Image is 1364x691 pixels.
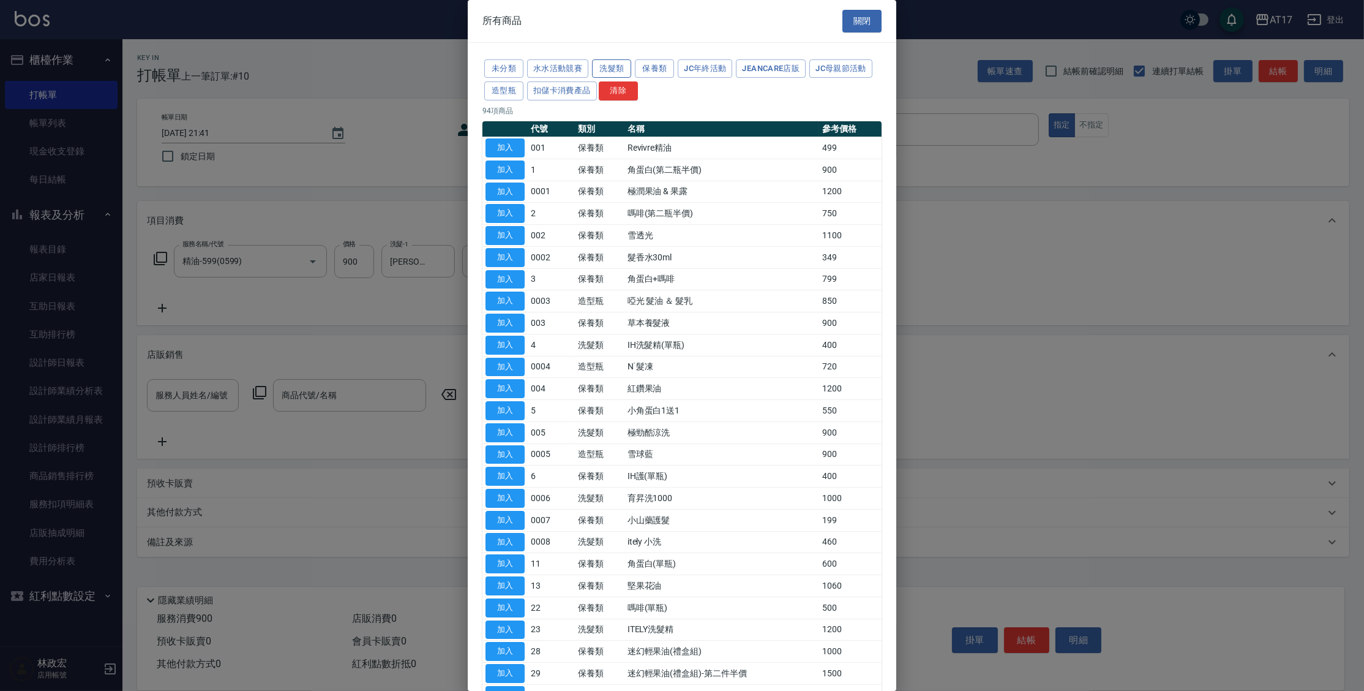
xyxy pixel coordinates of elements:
td: 造型瓶 [575,290,624,312]
button: 加入 [485,336,525,355]
button: JeanCare店販 [736,59,806,78]
th: 類別 [575,121,624,137]
td: 啞光 髮油 ＆ 髮乳 [624,290,819,312]
td: 004 [528,378,575,400]
td: IH洗髮精(單瓶) [624,334,819,356]
button: JC年終活動 [678,59,732,78]
td: 001 [528,137,575,159]
td: 22 [528,597,575,619]
button: 洗髮類 [592,59,631,78]
td: 1200 [819,378,882,400]
td: 保養類 [575,181,624,203]
td: 0004 [528,356,575,378]
td: 199 [819,509,882,531]
button: 加入 [485,358,525,377]
button: 造型瓶 [484,81,523,100]
td: 小山藥護髮 [624,509,819,531]
td: 極潤果油 & 果露 [624,181,819,203]
td: 750 [819,203,882,225]
td: 003 [528,312,575,334]
td: 0006 [528,488,575,510]
td: 4 [528,334,575,356]
button: 加入 [485,160,525,179]
button: 未分類 [484,59,523,78]
td: 1 [528,159,575,181]
td: 1000 [819,488,882,510]
td: 499 [819,137,882,159]
td: 保養類 [575,268,624,290]
button: 加入 [485,423,525,442]
td: 0008 [528,531,575,553]
td: ITELY洗髮精 [624,619,819,641]
button: 加入 [485,183,525,202]
td: 造型瓶 [575,444,624,466]
td: 900 [819,159,882,181]
td: 角蛋白+嗎啡 [624,268,819,290]
td: 1100 [819,225,882,247]
td: 0002 [528,246,575,268]
td: 13 [528,575,575,597]
td: 髮香水30ml [624,246,819,268]
td: 保養類 [575,159,624,181]
td: 保養類 [575,378,624,400]
td: 2 [528,203,575,225]
td: 雪球藍 [624,444,819,466]
td: IH護(單瓶) [624,466,819,488]
button: 加入 [485,598,525,617]
button: 加入 [485,401,525,420]
td: 洗髮類 [575,421,624,444]
td: 400 [819,334,882,356]
td: 角蛋白(單瓶) [624,553,819,575]
td: itely 小洗 [624,531,819,553]
th: 代號 [528,121,575,137]
td: 460 [819,531,882,553]
td: 349 [819,246,882,268]
td: 005 [528,421,575,444]
td: 550 [819,400,882,422]
td: N˙髮凍 [624,356,819,378]
button: 加入 [485,489,525,508]
td: 保養類 [575,466,624,488]
td: 23 [528,619,575,641]
th: 名稱 [624,121,819,137]
button: 加入 [485,576,525,595]
td: 極勁酷涼洗 [624,421,819,444]
button: 加入 [485,511,525,530]
th: 參考價格 [819,121,882,137]
td: 保養類 [575,597,624,619]
td: 草本養髮液 [624,312,819,334]
td: 900 [819,444,882,466]
td: 迷幻輕果油(禮盒組) [624,641,819,663]
button: 加入 [485,554,525,573]
td: 1060 [819,575,882,597]
td: 保養類 [575,553,624,575]
button: 扣儲卡消費產品 [527,81,597,100]
button: 清除 [599,81,638,100]
td: 0007 [528,509,575,531]
td: 雪透光 [624,225,819,247]
td: 保養類 [575,575,624,597]
td: 嗎啡(第二瓶半價) [624,203,819,225]
button: 水水活動競賽 [527,59,588,78]
td: 720 [819,356,882,378]
td: 29 [528,663,575,685]
td: 0005 [528,444,575,466]
td: 11 [528,553,575,575]
td: 0001 [528,181,575,203]
td: 1500 [819,663,882,685]
td: 保養類 [575,312,624,334]
td: 900 [819,421,882,444]
td: Revivre精油 [624,137,819,159]
td: 保養類 [575,246,624,268]
td: 育昇洗1000 [624,488,819,510]
td: 小角蛋白1送1 [624,400,819,422]
button: JC母親節活動 [809,59,872,78]
td: 洗髮類 [575,334,624,356]
td: 400 [819,466,882,488]
button: 關閉 [842,10,882,32]
td: 900 [819,312,882,334]
td: 5 [528,400,575,422]
p: 94 項商品 [482,105,882,116]
td: 28 [528,641,575,663]
td: 1200 [819,619,882,641]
